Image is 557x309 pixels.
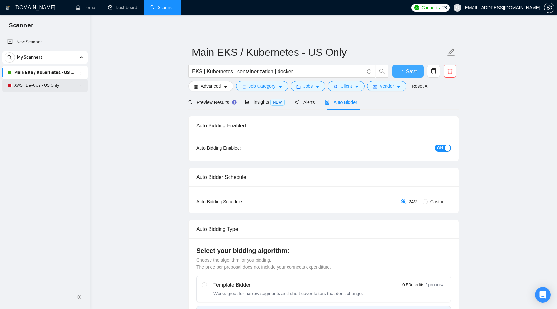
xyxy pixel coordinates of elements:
[192,67,364,75] input: Search Freelance Jobs...
[2,51,88,92] li: My Scanners
[333,85,338,89] span: user
[355,85,359,89] span: caret-down
[223,85,228,89] span: caret-down
[236,81,288,91] button: barsJob Categorycaret-down
[426,282,445,288] span: / proposal
[79,70,84,75] span: holder
[76,5,95,10] a: homeHome
[231,99,237,105] div: Tooltip anchor
[367,69,371,74] span: info-circle
[196,116,451,135] div: Auto Bidding Enabled
[392,65,424,78] button: Save
[396,85,401,89] span: caret-down
[380,83,394,90] span: Vendor
[442,4,447,11] span: 28
[295,100,315,105] span: Alerts
[79,83,84,88] span: holder
[196,168,451,186] div: Auto Bidder Schedule
[376,65,388,78] button: search
[414,5,419,10] img: upwork-logo.png
[213,290,363,297] div: Works great for narrow segments and short cover letters that don't change.
[406,198,420,205] span: 24/7
[412,83,429,90] a: Reset All
[398,70,406,75] span: loading
[17,51,43,64] span: My Scanners
[535,287,551,303] div: Open Intercom Messenger
[296,85,301,89] span: folder
[196,198,281,205] div: Auto Bidding Schedule:
[201,83,221,90] span: Advanced
[196,220,451,238] div: Auto Bidding Type
[14,79,75,92] a: AWS | DevOps - US Only
[373,85,377,89] span: idcard
[291,81,326,91] button: folderJobscaret-down
[194,85,198,89] span: setting
[421,4,441,11] span: Connects:
[196,257,331,270] span: Choose the algorithm for you bidding. The price per proposal does not include your connects expen...
[14,66,75,79] a: Main EKS / Kubernetes - US Only
[447,48,455,56] span: edit
[5,55,15,60] span: search
[376,68,388,74] span: search
[249,83,275,90] span: Job Category
[544,3,554,13] button: setting
[188,100,193,105] span: search
[303,83,313,90] span: Jobs
[278,85,283,89] span: caret-down
[196,145,281,152] div: Auto Bidding Enabled:
[544,5,554,10] span: setting
[455,5,460,10] span: user
[4,21,38,34] span: Scanner
[188,81,233,91] button: settingAdvancedcaret-down
[427,65,440,78] button: copy
[5,52,15,63] button: search
[325,100,357,105] span: Auto Bidder
[437,145,443,152] span: ON
[150,5,174,10] a: searchScanner
[188,100,235,105] span: Preview Results
[406,67,417,75] span: Save
[295,100,299,105] span: notification
[270,99,285,106] span: NEW
[108,5,137,10] a: dashboardDashboard
[7,35,83,48] a: New Scanner
[315,85,320,89] span: caret-down
[213,281,363,289] div: Template Bidder
[544,5,554,10] a: setting
[427,68,440,74] span: copy
[192,44,446,60] input: Scanner name...
[444,65,456,78] button: delete
[245,100,249,104] span: area-chart
[402,281,424,288] span: 0.50 credits
[340,83,352,90] span: Client
[196,246,451,255] h4: Select your bidding algorithm:
[367,81,406,91] button: idcardVendorcaret-down
[77,294,83,300] span: double-left
[428,198,448,205] span: Custom
[444,68,456,74] span: delete
[325,100,329,105] span: robot
[328,81,365,91] button: userClientcaret-down
[5,3,10,13] img: logo
[241,85,246,89] span: bars
[245,99,284,105] span: Insights
[2,35,88,48] li: New Scanner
